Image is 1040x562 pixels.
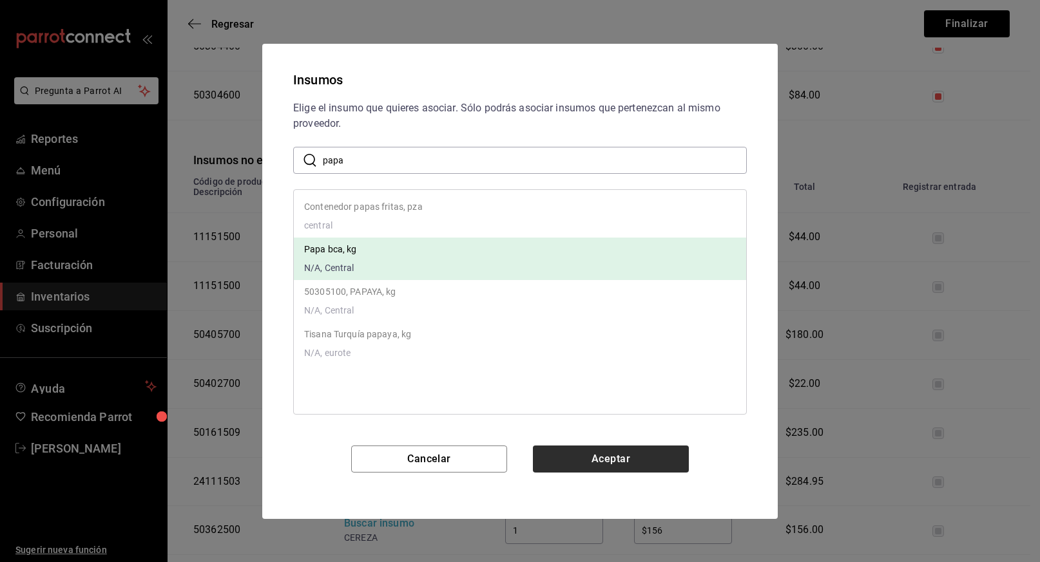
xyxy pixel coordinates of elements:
p: 50305100, PAPAYA, kg [304,285,396,299]
span: central [304,219,423,232]
p: Contenedor papas fritas, pza [304,200,423,214]
button: Cancelar [351,445,507,473]
div: Elige el insumo que quieres asociar. Sólo podrás asociar insumos que pertenezcan al mismo proveedor. [293,100,747,131]
p: Papa bca, kg [304,243,357,256]
button: Aceptar [533,445,689,473]
div: Insumos [293,70,747,90]
span: N/A, Central [304,304,396,317]
span: N/A, eurote [304,346,411,360]
input: Buscar insumo [323,147,747,173]
p: Tisana Turquía papaya, kg [304,328,411,341]
span: N/A, Central [304,261,357,275]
